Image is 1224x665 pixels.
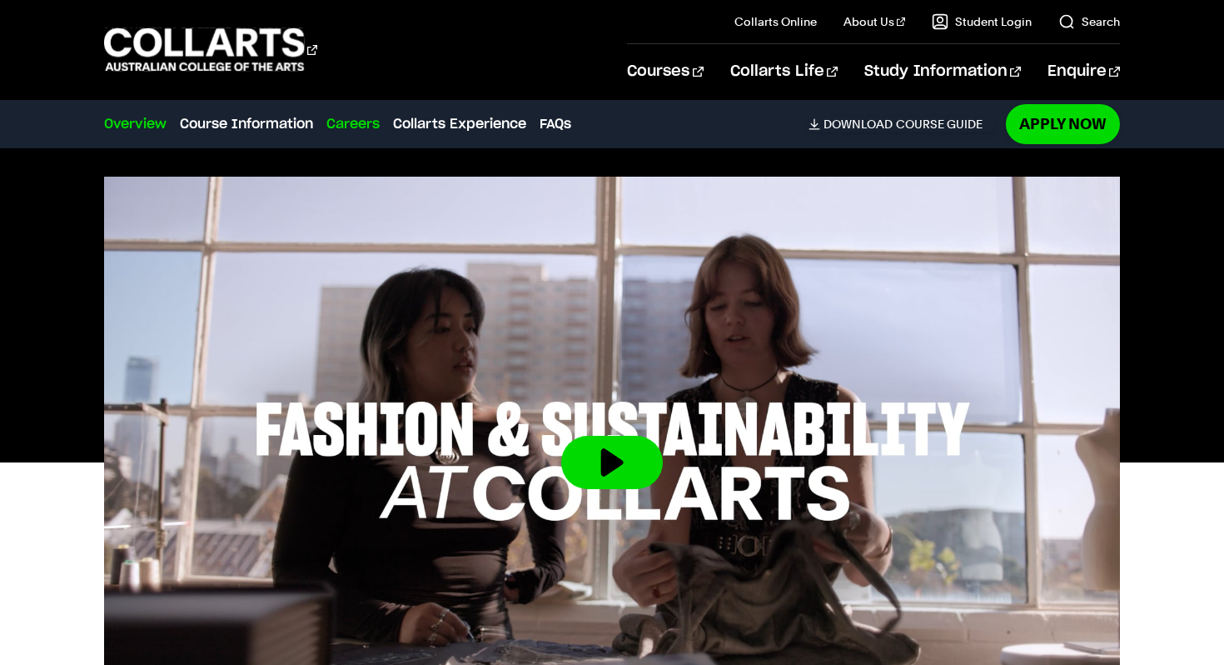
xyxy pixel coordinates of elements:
[627,44,703,99] a: Courses
[809,117,996,132] a: DownloadCourse Guide
[730,44,838,99] a: Collarts Life
[734,13,817,30] a: Collarts Online
[1006,104,1120,143] a: Apply Now
[180,114,313,134] a: Course Information
[823,117,893,132] span: Download
[104,26,317,73] div: Go to homepage
[864,44,1021,99] a: Study Information
[932,13,1032,30] a: Student Login
[843,13,905,30] a: About Us
[393,114,526,134] a: Collarts Experience
[1058,13,1120,30] a: Search
[326,114,380,134] a: Careers
[104,114,167,134] a: Overview
[540,114,571,134] a: FAQs
[1047,44,1120,99] a: Enquire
